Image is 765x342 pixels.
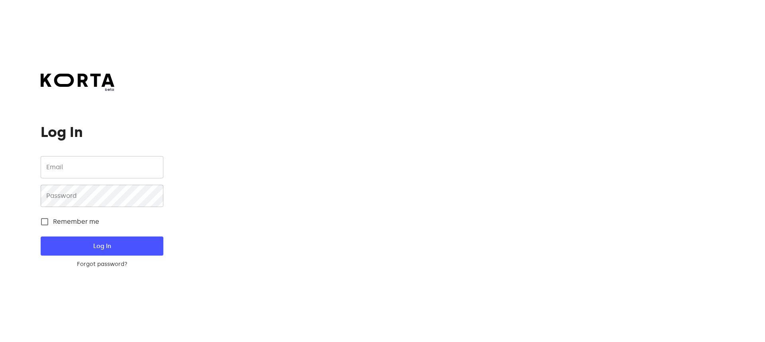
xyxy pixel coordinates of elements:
[41,236,163,256] button: Log In
[41,124,163,140] h1: Log In
[53,241,150,251] span: Log In
[41,260,163,268] a: Forgot password?
[53,217,99,227] span: Remember me
[41,74,114,92] a: beta
[41,87,114,92] span: beta
[41,74,114,87] img: Korta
